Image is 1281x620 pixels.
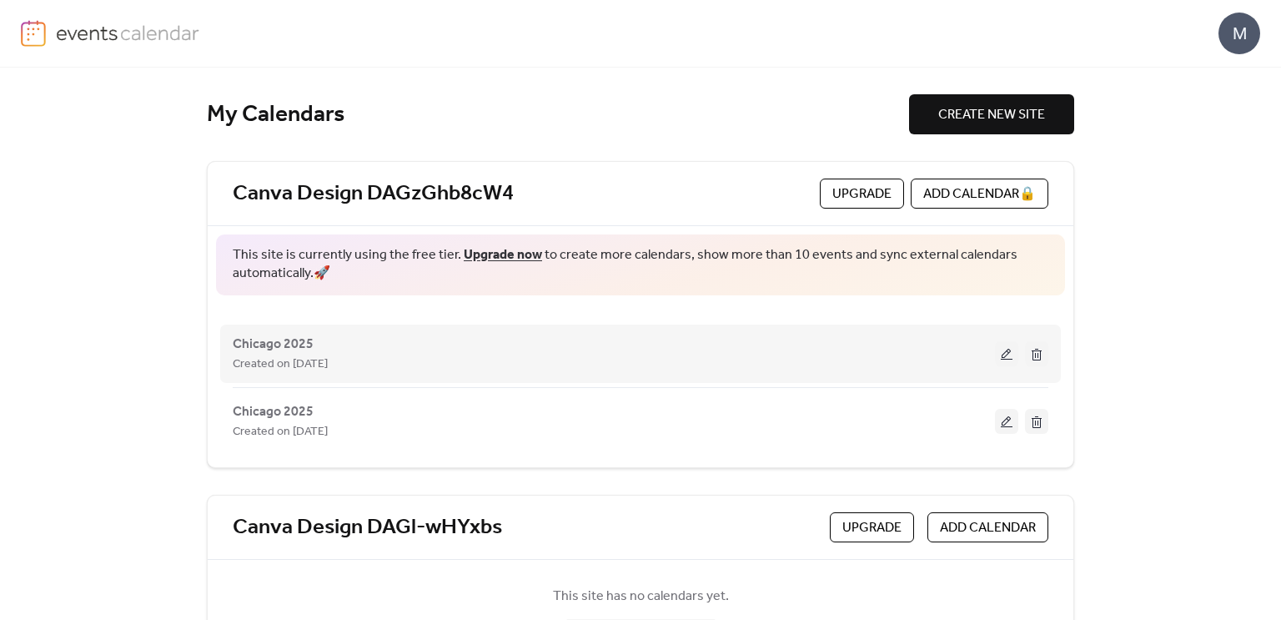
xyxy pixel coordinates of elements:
button: Upgrade [830,512,914,542]
button: ADD CALENDAR [927,512,1048,542]
a: Upgrade now [464,242,542,268]
span: Chicago 2025 [233,402,314,422]
img: logo-type [56,20,200,45]
span: Created on [DATE] [233,422,328,442]
span: Upgrade [842,518,902,538]
span: ADD CALENDAR [940,518,1036,538]
button: Upgrade [820,179,904,209]
span: Upgrade [832,184,892,204]
span: Chicago 2025 [233,335,314,355]
div: M [1218,13,1260,54]
span: Created on [DATE] [233,355,328,375]
span: CREATE NEW SITE [938,105,1045,125]
a: Chicago 2025 [233,340,314,349]
img: logo [21,20,46,47]
span: This site has no calendars yet. [553,587,729,607]
a: Canva Design DAGl-wHYxbs [233,514,502,542]
button: CREATE NEW SITE [909,94,1074,134]
span: This site is currently using the free tier. to create more calendars, show more than 10 events an... [233,246,1048,284]
a: Chicago 2025 [233,407,314,416]
div: My Calendars [207,100,909,129]
a: Canva Design DAGzGhb8cW4 [233,180,514,208]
